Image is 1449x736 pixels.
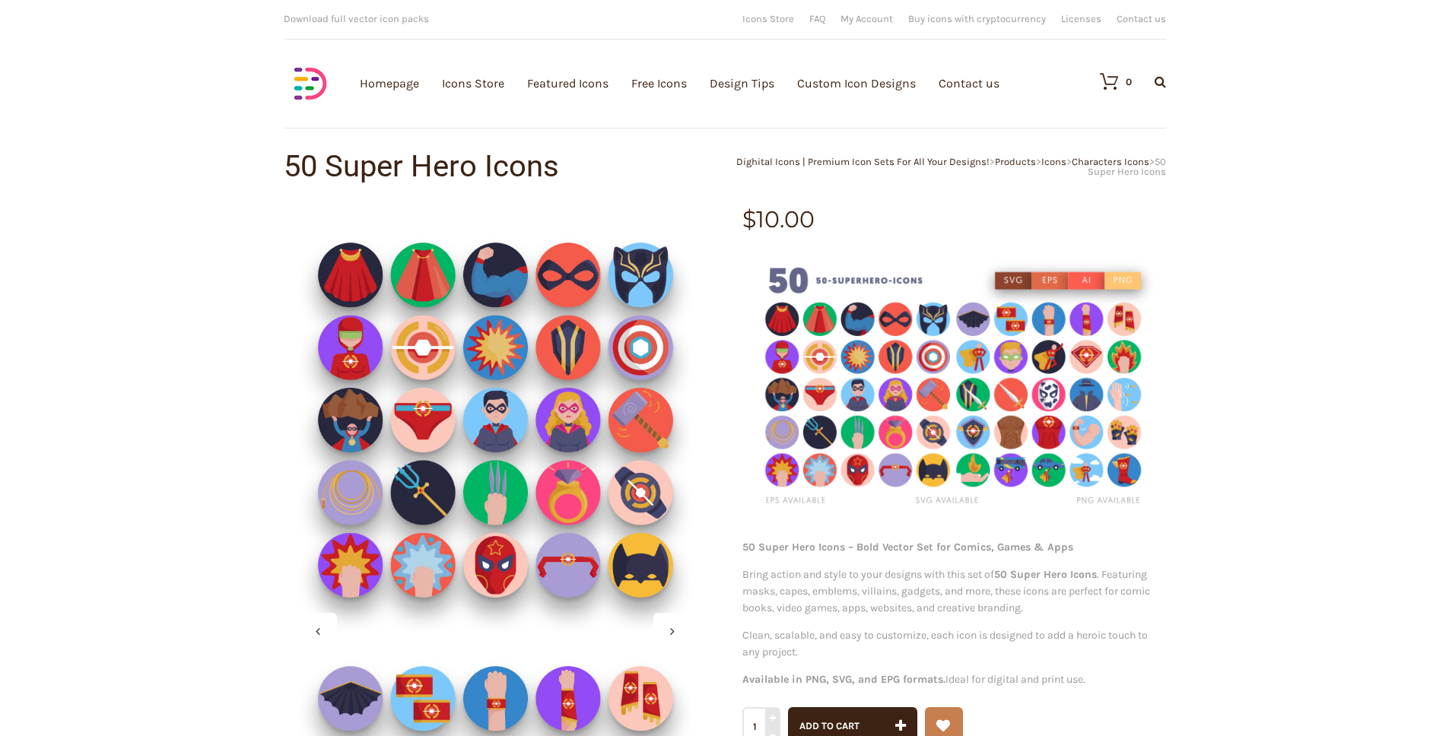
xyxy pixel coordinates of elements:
[1117,14,1166,24] a: Contact us
[908,14,1046,24] a: Buy icons with cryptocurrency
[840,14,893,24] a: My Account
[1061,14,1101,24] a: Licenses
[284,151,725,182] h1: 50 Super Hero Icons
[995,156,1036,167] a: Products
[799,720,860,731] span: Add to cart
[736,156,990,167] a: Dighital Icons | Premium Icon Sets For All Your Designs!
[1088,156,1166,177] span: 50 Super Hero Icons
[1072,156,1149,167] a: Characters Icons
[725,157,1166,176] div: > > > >
[1126,77,1132,87] div: 0
[284,13,429,24] span: Download full vector icon packs
[284,208,707,632] img: 50-Superhero _ Shop-2
[1041,156,1066,167] a: Icons
[742,14,794,24] a: Icons Store
[742,205,756,233] span: $
[809,14,825,24] a: FAQ
[1085,72,1132,90] a: 0
[742,205,815,233] bdi: 10.00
